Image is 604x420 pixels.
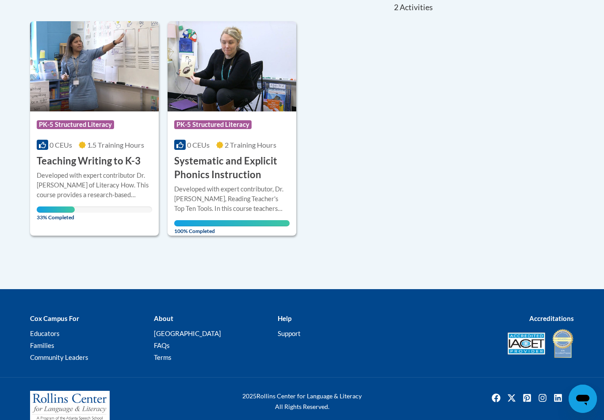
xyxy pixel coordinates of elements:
[505,391,519,405] a: Twitter
[30,353,88,361] a: Community Leaders
[174,220,290,226] div: Your progress
[394,3,398,12] span: 2
[174,154,290,182] h3: Systematic and Explicit Phonics Instruction
[154,353,172,361] a: Terms
[566,391,581,405] a: Facebook Group
[187,141,210,149] span: 0 CEUs
[30,314,79,322] b: Cox Campus For
[535,391,550,405] a: Instagram
[30,21,159,111] img: Course Logo
[278,329,301,337] a: Support
[154,341,170,349] a: FAQs
[154,329,221,337] a: [GEOGRAPHIC_DATA]
[30,329,60,337] a: Educators
[508,332,545,355] img: Accredited IACET® Provider
[50,141,72,149] span: 0 CEUs
[37,154,141,168] h3: Teaching Writing to K-3
[520,391,534,405] img: Pinterest icon
[529,314,574,322] b: Accreditations
[37,206,75,221] span: 33% Completed
[174,184,290,214] div: Developed with expert contributor, Dr. [PERSON_NAME], Reading Teacher's Top Ten Tools. In this co...
[168,21,296,111] img: Course Logo
[489,391,503,405] img: Facebook icon
[400,3,433,12] span: Activities
[535,391,550,405] img: Instagram icon
[278,314,291,322] b: Help
[520,391,534,405] a: Pinterest
[552,328,574,359] img: IDA® Accredited
[30,21,159,235] a: Course LogoPK-5 Structured Literacy0 CEUs1.5 Training Hours Teaching Writing to K-3Developed with...
[551,391,565,405] img: LinkedIn icon
[242,392,256,400] span: 2025
[489,391,503,405] a: Facebook
[37,120,114,129] span: PK-5 Structured Literacy
[154,314,173,322] b: About
[551,391,565,405] a: Linkedin
[174,220,290,234] span: 100% Completed
[168,21,296,235] a: Course LogoPK-5 Structured Literacy0 CEUs2 Training Hours Systematic and Explicit Phonics Instruc...
[174,120,252,129] span: PK-5 Structured Literacy
[209,391,395,412] div: Rollins Center for Language & Literacy All Rights Reserved.
[30,341,54,349] a: Families
[37,171,152,200] div: Developed with expert contributor Dr. [PERSON_NAME] of Literacy How. This course provides a resea...
[505,391,519,405] img: Twitter icon
[37,206,75,213] div: Your progress
[87,141,144,149] span: 1.5 Training Hours
[225,141,276,149] span: 2 Training Hours
[569,385,597,413] iframe: Button to launch messaging window
[566,391,581,405] img: Facebook group icon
